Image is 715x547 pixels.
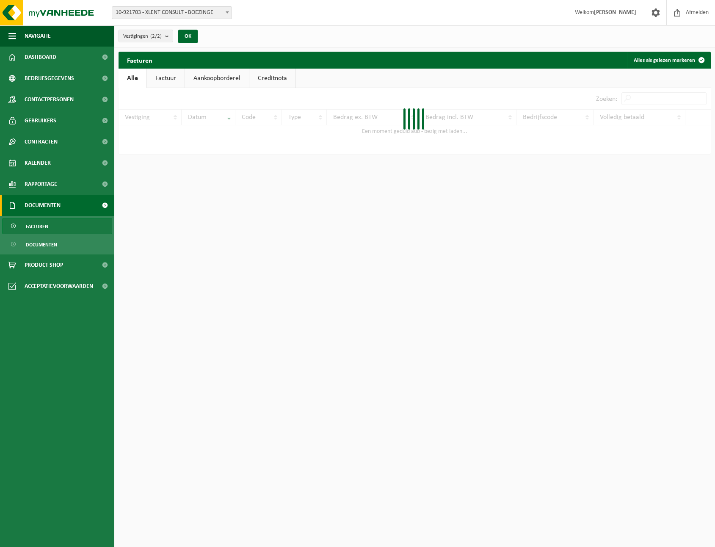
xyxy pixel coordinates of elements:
[26,218,48,235] span: Facturen
[25,195,61,216] span: Documenten
[147,69,185,88] a: Factuur
[26,237,57,253] span: Documenten
[594,9,636,16] strong: [PERSON_NAME]
[123,30,162,43] span: Vestigingen
[25,47,56,68] span: Dashboard
[112,7,232,19] span: 10-921703 - XLENT CONSULT - BOEZINGE
[2,218,112,234] a: Facturen
[25,25,51,47] span: Navigatie
[119,52,161,68] h2: Facturen
[185,69,249,88] a: Aankoopborderel
[25,254,63,276] span: Product Shop
[25,152,51,174] span: Kalender
[249,69,295,88] a: Creditnota
[25,110,56,131] span: Gebruikers
[25,89,74,110] span: Contactpersonen
[25,174,57,195] span: Rapportage
[25,276,93,297] span: Acceptatievoorwaarden
[112,6,232,19] span: 10-921703 - XLENT CONSULT - BOEZINGE
[119,30,173,42] button: Vestigingen(2/2)
[25,131,58,152] span: Contracten
[2,236,112,252] a: Documenten
[25,68,74,89] span: Bedrijfsgegevens
[119,69,146,88] a: Alle
[627,52,710,69] button: Alles als gelezen markeren
[178,30,198,43] button: OK
[150,33,162,39] count: (2/2)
